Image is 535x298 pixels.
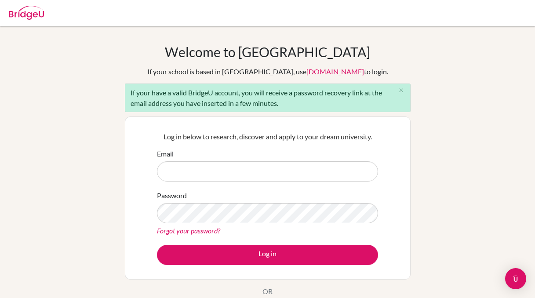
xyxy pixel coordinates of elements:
[393,84,410,97] button: Close
[157,131,378,142] p: Log in below to research, discover and apply to your dream university.
[9,6,44,20] img: Bridge-U
[306,67,364,76] a: [DOMAIN_NAME]
[157,226,220,235] a: Forgot your password?
[262,286,273,297] p: OR
[398,87,404,94] i: close
[165,44,370,60] h1: Welcome to [GEOGRAPHIC_DATA]
[157,190,187,201] label: Password
[125,84,411,112] div: If your have a valid BridgeU account, you will receive a password recovery link at the email addr...
[147,66,388,77] div: If your school is based in [GEOGRAPHIC_DATA], use to login.
[157,149,174,159] label: Email
[157,245,378,265] button: Log in
[505,268,526,289] div: Open Intercom Messenger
